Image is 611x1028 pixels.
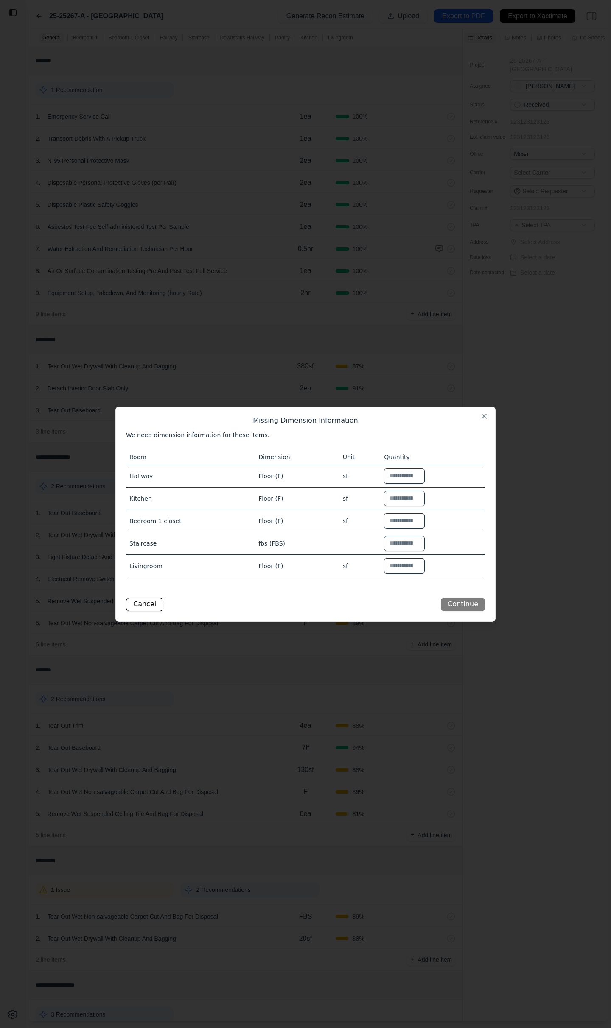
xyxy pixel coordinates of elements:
td: sf [339,554,381,577]
h2: Missing Dimension Information [126,417,485,424]
td: Staircase [126,532,255,554]
td: Bedroom 1 closet [126,510,255,532]
td: Hallway [126,465,255,487]
td: Kitchen [126,487,255,510]
td: fbs (FBS) [255,532,339,554]
th: Room [126,449,255,465]
td: Floor (F) [255,487,339,510]
th: Unit [339,449,381,465]
td: Floor (F) [255,465,339,487]
th: Dimension [255,449,339,465]
td: Floor (F) [255,554,339,577]
button: Cancel [126,598,163,611]
h3: We need dimension information for these items. [126,431,485,439]
td: sf [339,465,381,487]
td: sf [339,487,381,510]
th: Quantity [381,449,485,465]
td: sf [339,510,381,532]
td: Livingroom [126,554,255,577]
td: Floor (F) [255,510,339,532]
